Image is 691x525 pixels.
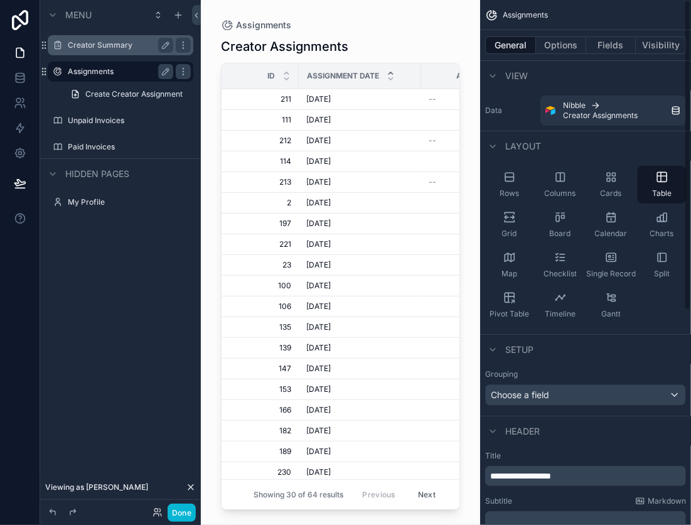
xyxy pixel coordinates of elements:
[536,206,584,244] button: Board
[65,168,129,180] span: Hidden pages
[505,344,533,356] span: Setup
[652,188,672,198] span: Table
[485,496,512,506] label: Subtitle
[563,111,638,121] span: Creator Assignments
[485,36,536,54] button: General
[68,197,191,207] label: My Profile
[490,309,529,319] span: Pivot Table
[85,89,183,99] span: Create Creator Assignment
[503,10,548,20] span: Assignments
[68,40,168,50] label: Creator Summary
[654,269,670,279] span: Split
[505,70,528,82] span: View
[501,269,517,279] span: Map
[168,504,196,522] button: Done
[587,206,635,244] button: Calendar
[536,36,586,54] button: Options
[536,246,584,284] button: Checklist
[491,389,549,400] span: Choose a field
[409,485,444,504] button: Next
[638,206,686,244] button: Charts
[545,309,576,319] span: Timeline
[505,425,540,438] span: Header
[587,166,635,203] button: Cards
[636,36,686,54] button: Visibility
[536,166,584,203] button: Columns
[550,229,571,239] span: Board
[485,106,535,116] label: Data
[545,106,555,116] img: Airtable Logo
[502,229,517,239] span: Grid
[485,369,518,379] label: Grouping
[536,286,584,324] button: Timeline
[485,246,533,284] button: Map
[485,466,686,486] div: scrollable content
[601,309,621,319] span: Gantt
[544,269,577,279] span: Checklist
[638,246,686,284] button: Split
[500,188,519,198] span: Rows
[586,269,636,279] span: Single Record
[254,490,343,500] span: Showing 30 of 64 results
[586,36,636,54] button: Fields
[563,100,586,111] span: Nibble
[635,496,686,506] a: Markdown
[485,206,533,244] button: Grid
[65,9,92,21] span: Menu
[595,229,628,239] span: Calendar
[587,286,635,324] button: Gantt
[68,116,191,126] label: Unpaid Invoices
[638,166,686,203] button: Table
[485,286,533,324] button: Pivot Table
[68,142,191,152] label: Paid Invoices
[45,482,148,492] span: Viewing as [PERSON_NAME]
[267,71,275,81] span: ID
[540,95,686,126] a: NibbleCreator Assignments
[307,71,379,81] span: Assignment Date
[485,384,686,406] button: Choose a field
[648,496,686,506] span: Markdown
[650,229,674,239] span: Charts
[545,188,576,198] span: Columns
[485,451,686,461] label: Title
[601,188,622,198] span: Cards
[63,84,193,104] a: Create Creator Assignment
[456,71,525,81] span: Assigned Videos
[505,140,541,153] span: Layout
[587,246,635,284] button: Single Record
[68,67,168,77] label: Assignments
[485,166,533,203] button: Rows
